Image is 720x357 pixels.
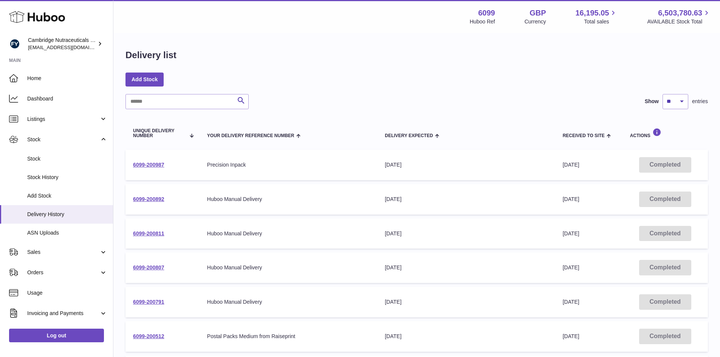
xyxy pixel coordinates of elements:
[647,8,711,25] a: 6,503,780.63 AVAILABLE Stock Total
[27,192,107,199] span: Add Stock
[133,196,164,202] a: 6099-200892
[207,333,370,340] div: Postal Packs Medium from Raiseprint
[27,155,107,162] span: Stock
[27,249,99,256] span: Sales
[525,18,546,25] div: Currency
[385,230,547,237] div: [DATE]
[133,333,164,339] a: 6099-200512
[385,161,547,168] div: [DATE]
[692,98,708,105] span: entries
[27,116,99,123] span: Listings
[9,329,104,342] a: Log out
[584,18,618,25] span: Total sales
[563,196,579,202] span: [DATE]
[27,174,107,181] span: Stock History
[478,8,495,18] strong: 6099
[27,95,107,102] span: Dashboard
[133,299,164,305] a: 6099-200791
[133,264,164,270] a: 6099-200807
[385,264,547,271] div: [DATE]
[27,229,107,236] span: ASN Uploads
[133,162,164,168] a: 6099-200987
[27,289,107,297] span: Usage
[207,161,370,168] div: Precision Inpack
[27,75,107,82] span: Home
[207,230,370,237] div: Huboo Manual Delivery
[645,98,659,105] label: Show
[658,8,702,18] span: 6,503,780.63
[563,133,605,138] span: Received to Site
[647,18,711,25] span: AVAILABLE Stock Total
[563,333,579,339] span: [DATE]
[133,128,185,138] span: Unique Delivery Number
[470,18,495,25] div: Huboo Ref
[530,8,546,18] strong: GBP
[27,136,99,143] span: Stock
[385,333,547,340] div: [DATE]
[385,133,433,138] span: Delivery Expected
[575,8,618,25] a: 16,195.05 Total sales
[27,310,99,317] span: Invoicing and Payments
[575,8,609,18] span: 16,195.05
[28,37,96,51] div: Cambridge Nutraceuticals Ltd
[27,269,99,276] span: Orders
[207,133,294,138] span: Your Delivery Reference Number
[563,264,579,270] span: [DATE]
[9,38,20,49] img: huboo@camnutra.com
[385,298,547,306] div: [DATE]
[563,299,579,305] span: [DATE]
[207,196,370,203] div: Huboo Manual Delivery
[133,230,164,236] a: 6099-200811
[125,49,177,61] h1: Delivery list
[385,196,547,203] div: [DATE]
[28,44,111,50] span: [EMAIL_ADDRESS][DOMAIN_NAME]
[207,264,370,271] div: Huboo Manual Delivery
[630,128,700,138] div: Actions
[563,230,579,236] span: [DATE]
[207,298,370,306] div: Huboo Manual Delivery
[27,211,107,218] span: Delivery History
[125,73,164,86] a: Add Stock
[563,162,579,168] span: [DATE]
